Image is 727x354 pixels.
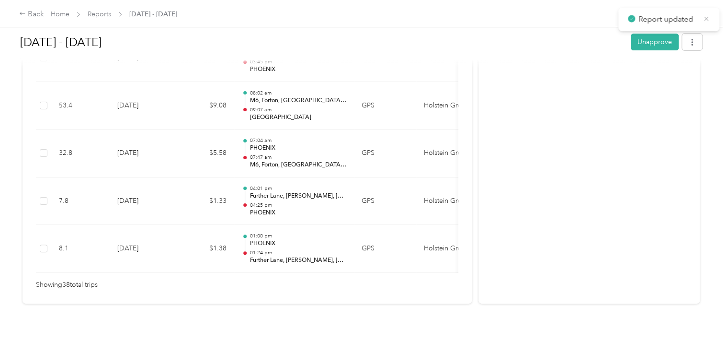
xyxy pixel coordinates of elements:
p: 04:25 pm [250,202,346,209]
td: $1.33 [177,177,234,225]
p: PHOENIX [250,144,346,153]
p: 01:00 pm [250,233,346,239]
span: Showing 38 total trips [36,280,98,290]
td: 7.8 [51,177,110,225]
td: GPS [354,130,416,177]
p: PHOENIX [250,209,346,217]
p: 01:24 pm [250,249,346,256]
td: Holstein Group [416,177,488,225]
p: PHOENIX [250,239,346,248]
td: $9.08 [177,82,234,130]
iframe: Everlance-gr Chat Button Frame [673,300,727,354]
p: 08:02 am [250,90,346,96]
a: Reports [88,10,111,18]
td: $5.58 [177,130,234,177]
td: [DATE] [110,177,177,225]
p: [GEOGRAPHIC_DATA] [250,113,346,122]
td: GPS [354,225,416,273]
p: 04:01 pm [250,185,346,192]
p: 07:47 am [250,154,346,161]
div: Back [19,9,44,20]
td: [DATE] [110,225,177,273]
span: [DATE] - [DATE] [129,9,177,19]
td: GPS [354,82,416,130]
p: 07:04 am [250,137,346,144]
td: [DATE] [110,130,177,177]
td: 32.8 [51,130,110,177]
td: [DATE] [110,82,177,130]
p: 09:07 am [250,106,346,113]
p: M6, Forton, [GEOGRAPHIC_DATA], [GEOGRAPHIC_DATA] [250,96,346,105]
h1: Sep 1 - 30, 2025 [20,31,624,54]
td: GPS [354,177,416,225]
p: PHOENIX [250,65,346,74]
td: 8.1 [51,225,110,273]
a: Home [51,10,69,18]
td: 53.4 [51,82,110,130]
td: Holstein Group [416,225,488,273]
p: Report updated [638,13,696,25]
td: Holstein Group [416,82,488,130]
button: Unapprove [631,34,679,50]
p: Further Lane, [PERSON_NAME], [GEOGRAPHIC_DATA], [GEOGRAPHIC_DATA] [250,192,346,201]
p: Further Lane, [PERSON_NAME], [GEOGRAPHIC_DATA], [GEOGRAPHIC_DATA] [250,256,346,265]
td: Holstein Group [416,130,488,177]
p: M6, Forton, [GEOGRAPHIC_DATA], [GEOGRAPHIC_DATA] [250,161,346,169]
td: $1.38 [177,225,234,273]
